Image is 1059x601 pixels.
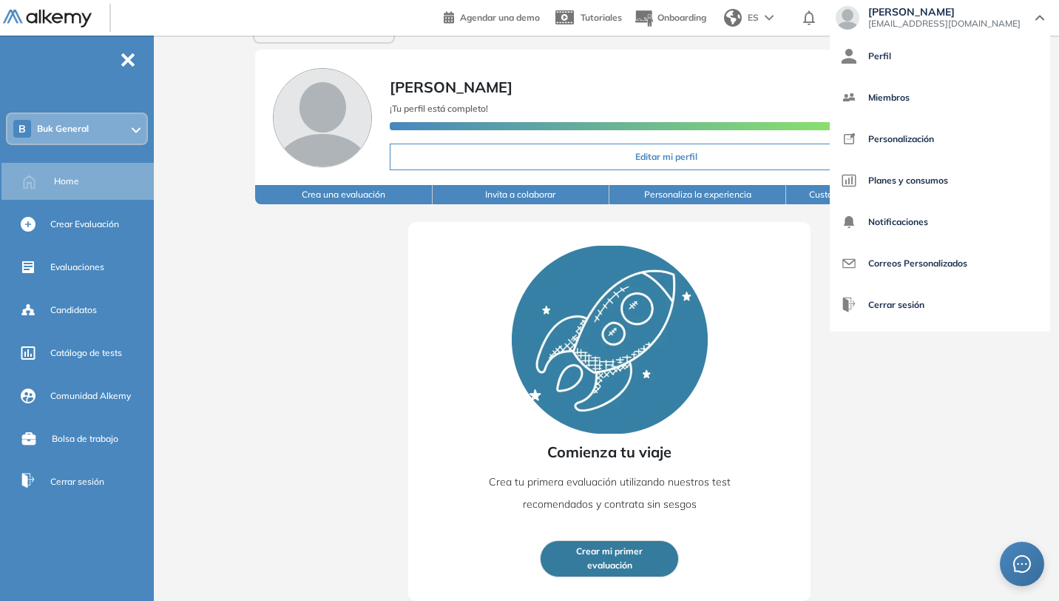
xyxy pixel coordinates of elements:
span: Cerrar sesión [50,475,104,488]
button: Crea una evaluación [255,185,432,204]
button: Crear mi primerevaluación [540,540,679,577]
span: Home [54,175,79,188]
a: Correos Personalizados [842,246,1038,281]
img: icon [842,90,856,105]
span: evaluación [587,559,632,573]
span: B [18,123,26,135]
span: Buk General [37,123,89,135]
img: icon [842,298,856,312]
img: Foto de perfil [273,68,372,167]
span: Tutoriales [581,12,622,23]
img: world [724,9,742,27]
button: Invita a colaborar [433,185,609,204]
span: Catálogo de tests [50,346,122,360]
span: Miembros [868,80,910,115]
a: Perfil [842,38,1038,74]
a: Planes y consumos [842,163,1038,198]
button: Customiza tu espacio de trabajo [786,185,963,204]
p: Crea tu primera evaluación utilizando nuestros test recomendados y contrata sin sesgos [481,471,737,515]
span: Cerrar sesión [868,287,924,323]
span: [EMAIL_ADDRESS][DOMAIN_NAME] [868,18,1021,30]
img: arrow [765,15,774,21]
span: Personalización [868,121,934,157]
img: icon [842,173,856,188]
span: Correos Personalizados [868,246,967,281]
span: Evaluaciones [50,261,104,274]
span: Perfil [868,38,891,74]
img: icon [842,49,856,64]
span: Comienza tu viaje [547,441,671,463]
span: Notificaciones [868,204,928,240]
span: Bolsa de trabajo [52,432,118,446]
a: Miembros [842,80,1038,115]
a: Agendar una demo [444,7,540,25]
span: Crear mi primer [576,545,643,559]
button: Onboarding [634,2,706,34]
a: Notificaciones [842,204,1038,240]
a: Personalización [842,121,1038,157]
span: Candidatos [50,303,97,317]
img: icon [842,132,856,147]
span: [PERSON_NAME] [390,78,512,96]
img: icon [842,256,856,271]
img: icon [842,215,856,229]
button: Cerrar sesión [842,287,924,323]
button: Editar mi perfil [390,144,941,170]
span: ES [748,11,759,24]
button: Personaliza la experiencia [609,185,786,204]
span: Onboarding [657,12,706,23]
span: Agendar una demo [460,12,540,23]
span: Planes y consumos [868,163,948,198]
img: Rocket [512,246,708,434]
span: Crear Evaluación [50,218,119,231]
span: message [1013,555,1031,573]
span: [PERSON_NAME] [868,6,1021,18]
span: ¡Tu perfil está completo! [390,103,488,114]
span: Comunidad Alkemy [50,389,131,403]
img: Logo [3,10,92,28]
